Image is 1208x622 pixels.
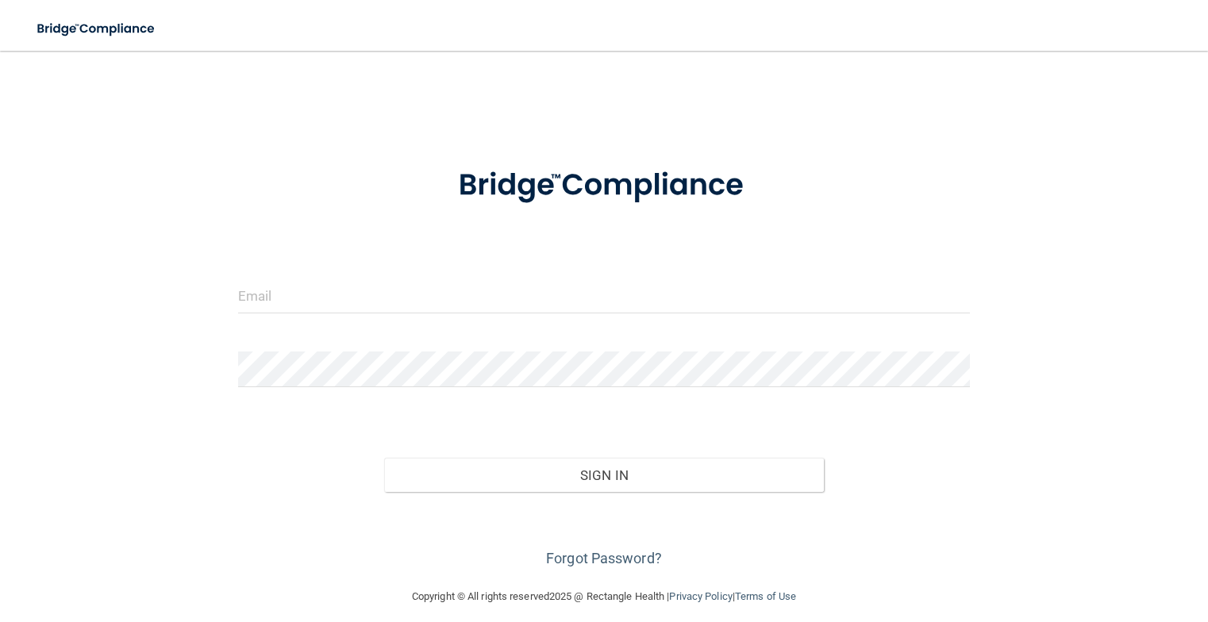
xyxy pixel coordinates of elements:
[546,550,662,566] a: Forgot Password?
[314,571,894,622] div: Copyright © All rights reserved 2025 @ Rectangle Health | |
[669,590,732,602] a: Privacy Policy
[427,146,781,225] img: bridge_compliance_login_screen.278c3ca4.svg
[735,590,796,602] a: Terms of Use
[24,13,170,45] img: bridge_compliance_login_screen.278c3ca4.svg
[238,278,971,313] input: Email
[384,458,824,493] button: Sign In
